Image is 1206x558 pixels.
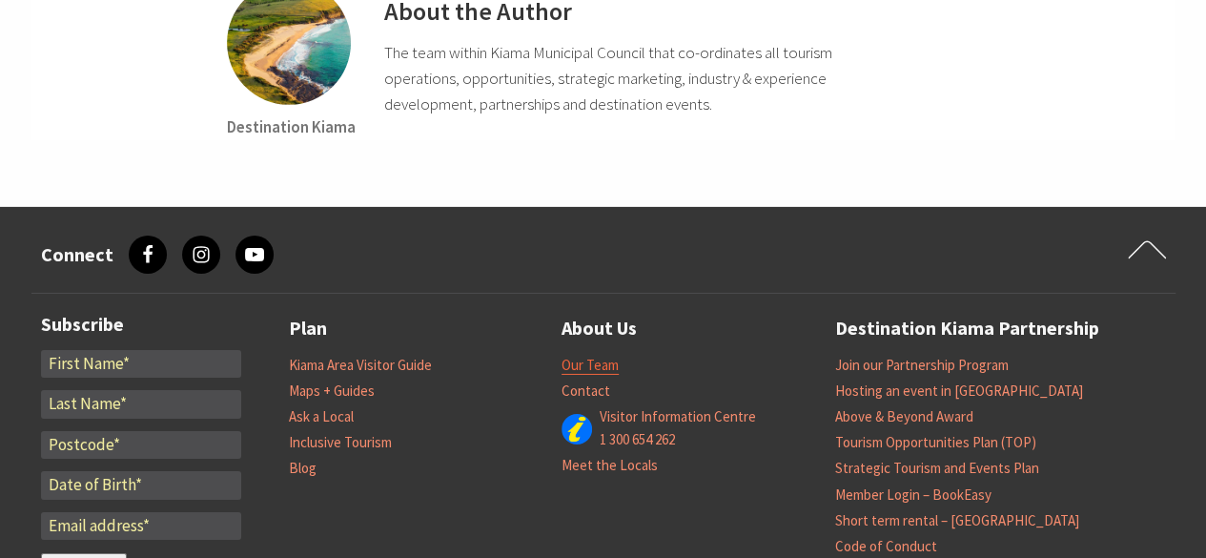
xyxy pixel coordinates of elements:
a: Above & Beyond Award [835,407,973,426]
a: Maps + Guides [289,382,375,401]
a: Short term rental – [GEOGRAPHIC_DATA] Code of Conduct [835,511,1079,556]
a: 1 300 654 262 [600,430,675,449]
a: Destination Kiama Partnership [835,313,1099,344]
a: Our Team [562,356,619,375]
a: Visitor Information Centre [600,407,756,426]
input: First Name* [41,350,241,379]
input: Last Name* [41,390,241,419]
p: Destination Kiama [227,105,356,140]
a: Inclusive Tourism [289,433,392,452]
a: Tourism Opportunities Plan (TOP) [835,433,1036,452]
a: Ask a Local [289,407,354,426]
p: The team within Kiama Municipal Council that co-ordinates all tourism operations, opportunities, ... [384,40,832,118]
input: Postcode* [41,431,241,460]
a: Member Login – BookEasy [835,486,991,505]
a: Kiama Area Visitor Guide [289,356,432,375]
a: Meet the Locals [562,456,658,475]
a: Join our Partnership Program [835,356,1009,375]
a: Strategic Tourism and Events Plan [835,459,1039,478]
a: Blog [289,459,317,478]
input: Date of Birth* [41,471,241,500]
h3: Subscribe [41,313,241,336]
a: About Us [562,313,637,344]
input: Email address* [41,512,241,541]
h3: Connect [41,243,113,266]
a: Hosting an event in [GEOGRAPHIC_DATA] [835,382,1083,401]
a: Contact [562,382,610,401]
a: Plan [289,313,327,344]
